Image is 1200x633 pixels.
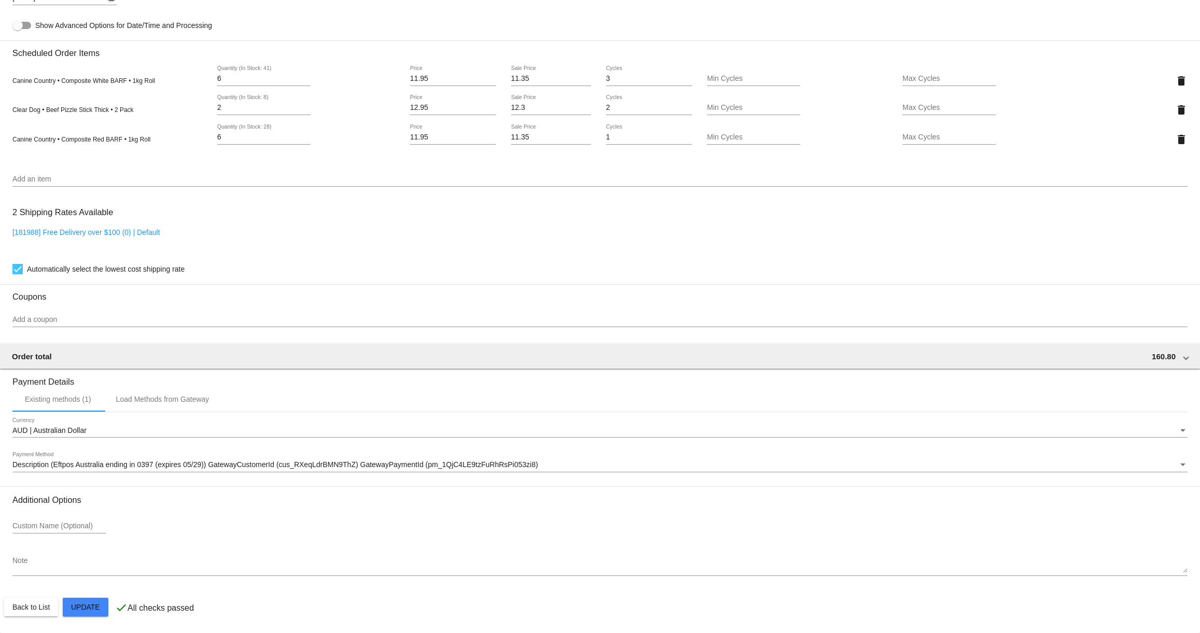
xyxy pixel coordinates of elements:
[12,40,1188,58] h3: Scheduled Order Items
[12,316,1188,324] input: Add a coupon
[71,603,100,611] span: Update
[902,75,996,83] input: Max Cycles
[902,133,996,142] input: Max Cycles
[35,20,212,31] span: Show Advanced Options for Date/Time and Processing
[606,104,692,112] input: Cycles
[12,228,160,236] a: [181988] Free Delivery over $100 (0) | Default
[128,603,194,613] p: All checks passed
[902,104,996,112] input: Max Cycles
[707,104,800,112] input: Min Cycles
[410,75,496,83] input: Price
[606,133,692,142] input: Cycles
[1152,352,1176,361] span: 160.80
[12,175,1188,184] input: Add an item
[707,75,800,83] input: Min Cycles
[12,77,155,85] span: Canine Country • Composite White BARF • 1kg Roll
[12,201,113,223] h3: 2 Shipping Rates Available
[63,598,108,616] button: Update
[410,133,496,142] input: Price
[12,460,538,469] span: Description (Eftpos Australia ending in 0397 (expires 05/29)) GatewayCustomerId (cus_RXeqLdrBMN9T...
[12,495,1188,505] h3: Additional Options
[511,104,591,112] input: Sale Price
[12,106,134,114] span: Clear Dog • Beef Pizzle Stick Thick • 2 Pack
[217,133,310,142] input: Quantity (In Stock: 28)
[410,104,496,112] input: Price
[25,395,91,403] div: Existing methods (1)
[12,352,52,361] span: Order total
[12,427,1188,435] mat-select: Currency
[707,133,800,142] input: Min Cycles
[116,395,209,403] div: Load Methods from Gateway
[12,136,151,143] span: Canine Country • Composite Red BARF • 1kg Roll
[12,603,50,611] span: Back to List
[4,598,58,616] button: Back to List
[27,263,185,275] span: Automatically select the lowest cost shipping rate
[511,133,591,142] input: Sale Price
[217,75,310,83] input: Quantity (In Stock: 41)
[115,601,128,614] mat-icon: check
[511,75,591,83] input: Sale Price
[12,426,87,434] span: AUD | Australian Dollar
[12,522,106,530] input: Custom Name (Optional)
[606,75,692,83] input: Cycles
[12,369,1188,387] h3: Payment Details
[1175,75,1188,87] mat-icon: delete
[12,284,1188,302] h3: Coupons
[12,461,1188,469] mat-select: Payment Method
[1175,104,1188,116] mat-icon: delete
[1175,133,1188,146] mat-icon: delete
[217,104,310,112] input: Quantity (In Stock: 8)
